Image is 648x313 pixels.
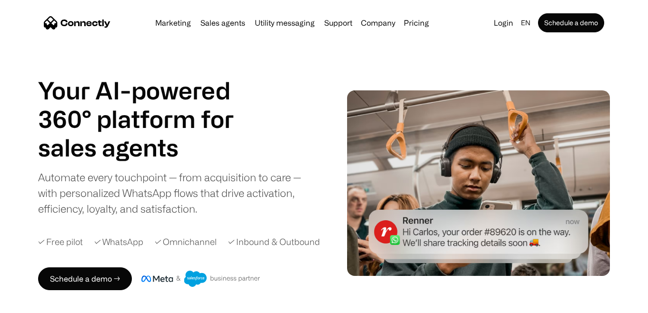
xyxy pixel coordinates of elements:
a: Pricing [400,19,433,27]
div: Automate every touchpoint — from acquisition to care — with personalized WhatsApp flows that driv... [38,169,320,216]
a: Marketing [151,19,195,27]
h1: sales agents [38,133,257,162]
div: Company [361,16,395,29]
div: en [521,16,530,29]
div: carousel [38,133,257,162]
div: ✓ Free pilot [38,235,83,248]
img: Meta and Salesforce business partner badge. [141,271,260,287]
a: Login [490,16,517,29]
a: home [44,16,110,30]
a: Sales agents [197,19,249,27]
a: Schedule a demo [538,13,604,32]
div: Company [358,16,398,29]
a: Schedule a demo → [38,267,132,290]
div: 1 of 4 [38,133,257,162]
div: ✓ WhatsApp [94,235,143,248]
div: en [517,16,536,29]
ul: Language list [19,296,57,310]
a: Support [320,19,356,27]
h1: Your AI-powered 360° platform for [38,76,257,133]
aside: Language selected: English [10,295,57,310]
div: ✓ Omnichannel [155,235,217,248]
div: ✓ Inbound & Outbound [228,235,320,248]
a: Utility messaging [251,19,319,27]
